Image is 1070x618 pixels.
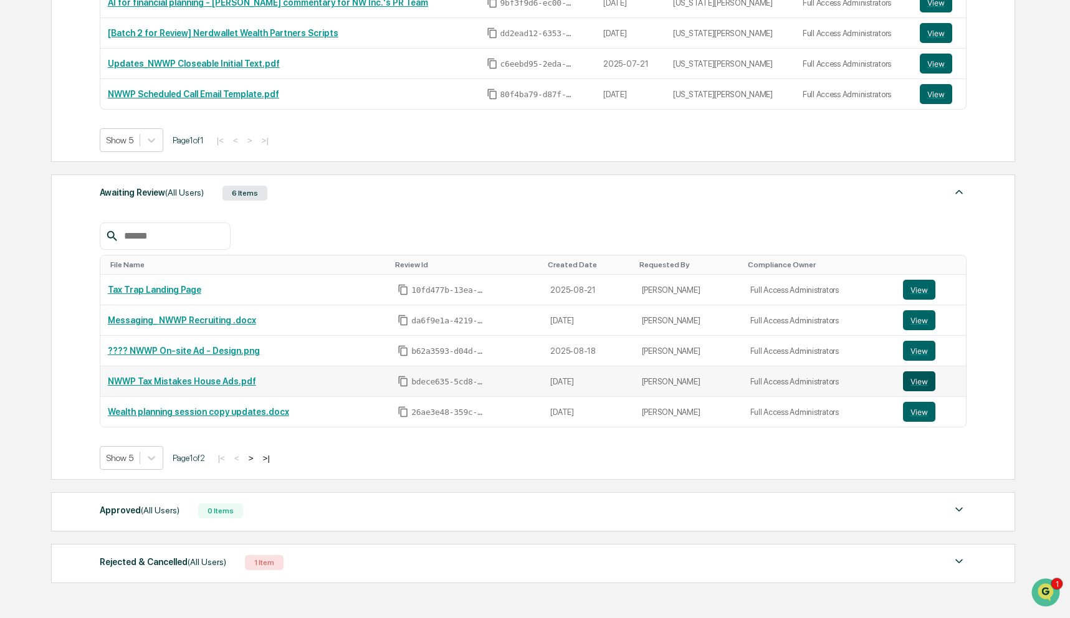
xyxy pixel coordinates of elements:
[411,316,486,326] span: da6f9e1a-4219-4e4e-b65c-239f9f1a8151
[39,169,101,179] span: [PERSON_NAME]
[903,280,958,300] a: View
[245,453,257,463] button: >
[108,285,201,295] a: Tax Trap Landing Page
[543,305,634,336] td: [DATE]
[213,135,227,146] button: |<
[100,502,179,518] div: Approved
[212,99,227,114] button: Start new chat
[743,366,896,397] td: Full Access Administrators
[903,310,958,330] a: View
[32,57,206,70] input: Clear
[411,407,486,417] span: 26ae3e48-359c-401d-99d7-b9f70675ab9f
[743,336,896,366] td: Full Access Administrators
[903,341,935,361] button: View
[110,260,385,269] div: Toggle SortBy
[596,49,666,79] td: 2025-07-21
[398,284,409,295] span: Copy Id
[26,95,49,118] img: 8933085812038_c878075ebb4cc5468115_72.jpg
[12,246,22,256] div: 🔎
[743,397,896,427] td: Full Access Administrators
[100,184,204,201] div: Awaiting Review
[12,158,32,178] img: Jack Rasmussen
[903,280,935,300] button: View
[85,216,160,239] a: 🗄️Attestations
[25,170,35,180] img: 1746055101610-c473b297-6a78-478c-a979-82029cc54cd1
[952,554,967,569] img: caret
[543,397,634,427] td: [DATE]
[743,275,896,305] td: Full Access Administrators
[12,95,35,118] img: 1746055101610-c473b297-6a78-478c-a979-82029cc54cd1
[12,138,84,148] div: Past conversations
[666,49,795,79] td: [US_STATE][PERSON_NAME]
[903,371,958,391] a: View
[124,275,151,285] span: Pylon
[198,503,243,518] div: 0 Items
[173,135,204,145] span: Page 1 of 1
[795,79,912,109] td: Full Access Administrators
[634,275,743,305] td: [PERSON_NAME]
[108,407,289,417] a: Wealth planning session copy updates.docx
[108,376,256,386] a: NWWP Tax Mistakes House Ads.pdf
[25,245,79,257] span: Data Lookup
[245,555,284,570] div: 1 Item
[108,59,280,69] a: Updates_NWWP Closeable Initial Text.pdf
[543,366,634,397] td: [DATE]
[903,310,935,330] button: View
[596,18,666,49] td: [DATE]
[90,222,100,232] div: 🗄️
[398,376,409,387] span: Copy Id
[12,222,22,232] div: 🖐️
[100,554,226,570] div: Rejected & Cancelled
[398,315,409,326] span: Copy Id
[229,135,242,146] button: <
[88,275,151,285] a: Powered byPylon
[165,188,204,197] span: (All Users)
[487,27,498,39] span: Copy Id
[258,135,272,146] button: >|
[110,169,136,179] span: [DATE]
[748,260,891,269] div: Toggle SortBy
[231,453,243,463] button: <
[634,366,743,397] td: [PERSON_NAME]
[543,336,634,366] td: 2025-08-18
[920,23,952,43] button: View
[214,453,229,463] button: |<
[952,502,967,517] img: caret
[920,84,952,104] button: View
[56,95,204,108] div: Start new chat
[398,406,409,417] span: Copy Id
[222,186,267,201] div: 6 Items
[903,341,958,361] a: View
[103,221,155,234] span: Attestations
[596,79,666,109] td: [DATE]
[920,23,958,43] a: View
[920,54,958,74] a: View
[25,221,80,234] span: Preclearance
[795,18,912,49] td: Full Access Administrators
[634,336,743,366] td: [PERSON_NAME]
[743,305,896,336] td: Full Access Administrators
[920,54,952,74] button: View
[398,345,409,356] span: Copy Id
[920,84,958,104] a: View
[103,169,108,179] span: •
[259,453,274,463] button: >|
[487,88,498,100] span: Copy Id
[666,79,795,109] td: [US_STATE][PERSON_NAME]
[108,346,260,356] a: ???? NWWP On-site Ad - Design.png
[7,216,85,239] a: 🖐️Preclearance
[395,260,538,269] div: Toggle SortBy
[903,371,935,391] button: View
[500,29,575,39] span: dd2ead12-6353-41e4-9b21-1b0cf20a9be1
[500,59,575,69] span: c6eebd95-2eda-47bf-a497-3eb1b7318b58
[487,58,498,69] span: Copy Id
[1030,577,1064,611] iframe: Open customer support
[108,28,338,38] a: [Batch 2 for Review] Nerdwallet Wealth Partners Scripts
[905,260,960,269] div: Toggle SortBy
[634,397,743,427] td: [PERSON_NAME]
[193,136,227,151] button: See all
[12,26,227,46] p: How can we help?
[108,89,279,99] a: NWWP Scheduled Call Email Template.pdf
[548,260,629,269] div: Toggle SortBy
